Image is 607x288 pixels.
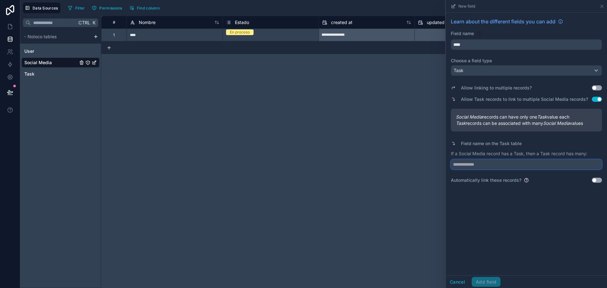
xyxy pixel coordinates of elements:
span: Nombre [139,19,156,26]
a: Learn about the different fields you can add [451,18,563,25]
span: Task [454,67,463,74]
span: Learn about the different fields you can add [451,18,555,25]
label: Choose a field type [451,58,602,64]
div: # [106,20,122,25]
label: Allow Task records to link to multiple Social Media records? [461,96,588,102]
span: updated at [427,19,450,26]
button: Filter [65,3,87,13]
em: Task [456,120,466,126]
div: En proceso [230,29,250,35]
a: Permissions [89,3,127,13]
span: created at [331,19,353,26]
label: Field name [451,30,474,37]
span: Find column [137,6,160,10]
span: Permissions [99,6,122,10]
em: Task [537,114,547,119]
em: Social Media [543,120,570,126]
span: K [92,21,96,25]
span: Ctrl [78,19,91,27]
div: 1 [113,33,115,38]
span: records can be associated with many values [456,120,597,126]
em: Social Media [456,114,482,119]
span: Filter [75,6,85,10]
span: Data Sources [33,6,58,10]
label: Field name on the Task table [461,140,522,147]
button: Permissions [89,3,124,13]
label: Automatically link these records? [451,177,521,183]
p: If a Social Media record has a Task, then a Task record has many: [451,150,602,157]
span: Estado [235,19,249,26]
span: records can have only one value each [456,114,597,120]
button: Task [451,65,602,76]
span: New field [458,4,475,9]
button: Data Sources [23,3,60,13]
button: Cancel [446,277,469,287]
button: Find column [127,3,162,13]
label: Allow linking to multiple records? [461,85,532,91]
